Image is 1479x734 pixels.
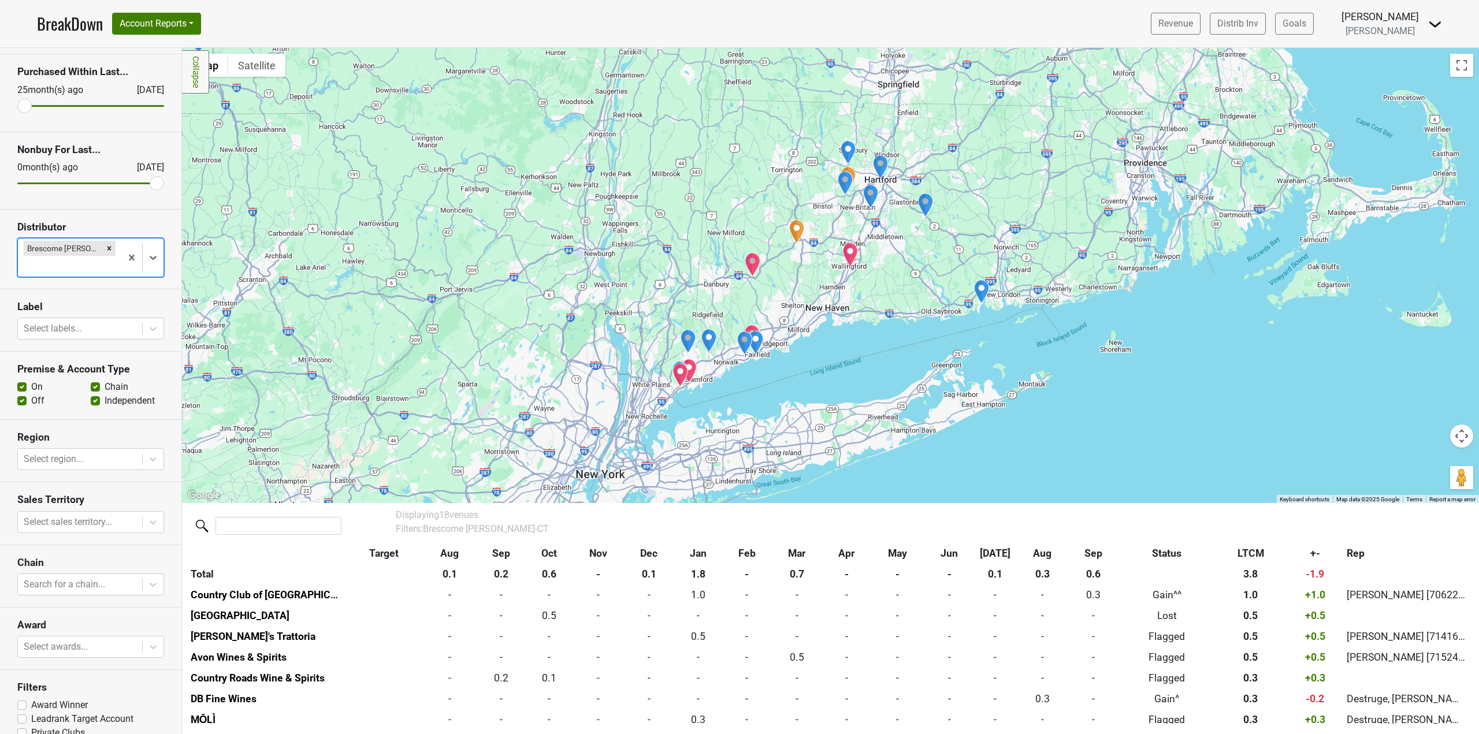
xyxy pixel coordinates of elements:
[674,564,723,584] th: 1.8
[723,688,771,709] td: -
[423,564,475,584] th: 0.1
[1287,543,1344,564] th: +-: activate to sort column ascending
[526,564,573,584] th: 0.6
[1118,709,1214,730] td: Flagged
[674,688,723,709] td: -
[624,543,674,564] th: Dec: activate to sort column ascending
[1287,688,1344,709] td: -0.2
[191,672,325,684] a: Country Roads Wine & Spirits
[870,564,925,584] th: -
[103,241,116,256] div: Remove Brescome Barton-CT
[771,626,823,647] td: -
[1344,709,1469,730] td: Destruge, [PERSON_NAME] [702641]
[674,647,723,668] td: -
[228,54,285,77] button: Show satellite imagery
[771,584,823,605] td: -
[1016,668,1068,688] td: -
[1287,709,1344,730] td: +0.3
[789,219,805,244] div: Country Club of Waterbury
[925,647,974,668] td: -
[191,693,257,705] a: DB Fine Wines
[1215,668,1287,688] td: 0.3
[572,543,623,564] th: Nov: activate to sort column ascending
[423,584,475,605] td: -
[17,161,109,174] div: 0 month(s) ago
[624,647,674,668] td: -
[1344,584,1469,605] td: [PERSON_NAME] [706224]
[925,584,974,605] td: -
[723,564,771,584] th: -
[191,589,363,601] a: Country Club of [GEOGRAPHIC_DATA]
[476,668,526,688] td: 0.2
[974,709,1016,730] td: -
[723,647,771,668] td: -
[17,681,164,694] h3: Filters
[476,564,526,584] th: 0.2
[1068,605,1118,626] td: -
[526,626,573,647] td: -
[1287,647,1344,668] td: +0.5
[1450,424,1473,448] button: Map camera controls
[1068,584,1118,605] td: 0.3
[1210,13,1266,35] a: Distrib Inv
[1280,495,1329,504] button: Keyboard shortcuts
[1215,605,1287,626] td: 0.5
[870,626,925,647] td: -
[624,605,674,626] td: -
[837,171,853,195] div: Maximum Beverage - Farmington
[188,543,344,564] th: &nbsp;: activate to sort column ascending
[823,709,870,730] td: -
[188,564,344,584] th: Total
[1450,54,1473,77] button: Toggle fullscreen view
[182,50,209,94] a: Collapse
[105,394,155,408] label: Independent
[674,709,723,730] td: 0.3
[737,331,753,355] div: Greens Farms Spirit Shop
[723,709,771,730] td: -
[872,155,889,179] div: Capital Spirits
[917,193,934,217] div: Country Roads Wine & Spirits
[771,668,823,688] td: -
[572,584,623,605] td: -
[723,543,771,564] th: Feb: activate to sort column ascending
[1344,543,1469,564] th: Rep: activate to sort column ascending
[870,584,925,605] td: -
[842,243,859,267] div: Michael's Trattoria
[526,688,573,709] td: -
[1429,496,1476,502] a: Report a map error
[1215,584,1287,605] td: 1.0
[1344,626,1469,647] td: [PERSON_NAME] [714166]
[624,688,674,709] td: -
[476,626,526,647] td: -
[1287,605,1344,626] td: +0.5
[723,605,771,626] td: -
[925,605,974,626] td: -
[17,619,164,631] h3: Award
[1016,688,1068,709] td: 0.3
[840,140,856,165] div: Avon Wines & Spirits
[37,12,103,36] a: BreakDown
[476,543,526,564] th: Sep: activate to sort column ascending
[974,626,1016,647] td: -
[1068,688,1118,709] td: -
[1428,17,1442,31] img: Dropdown Menu
[572,605,623,626] td: -
[674,584,723,605] td: 1.0
[423,543,475,564] th: Aug: activate to sort column ascending
[771,543,823,564] th: Mar: activate to sort column ascending
[1016,605,1068,626] td: -
[823,564,870,584] th: -
[674,626,723,647] td: 0.5
[771,564,823,584] th: 0.7
[974,564,1016,584] th: 0.1
[1068,709,1118,730] td: -
[1068,626,1118,647] td: -
[823,584,870,605] td: -
[624,668,674,688] td: -
[1287,668,1344,688] td: +0.3
[925,688,974,709] td: -
[423,709,475,730] td: -
[974,543,1016,564] th: Jul: activate to sort column ascending
[1118,584,1214,605] td: Gain^^
[476,584,526,605] td: -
